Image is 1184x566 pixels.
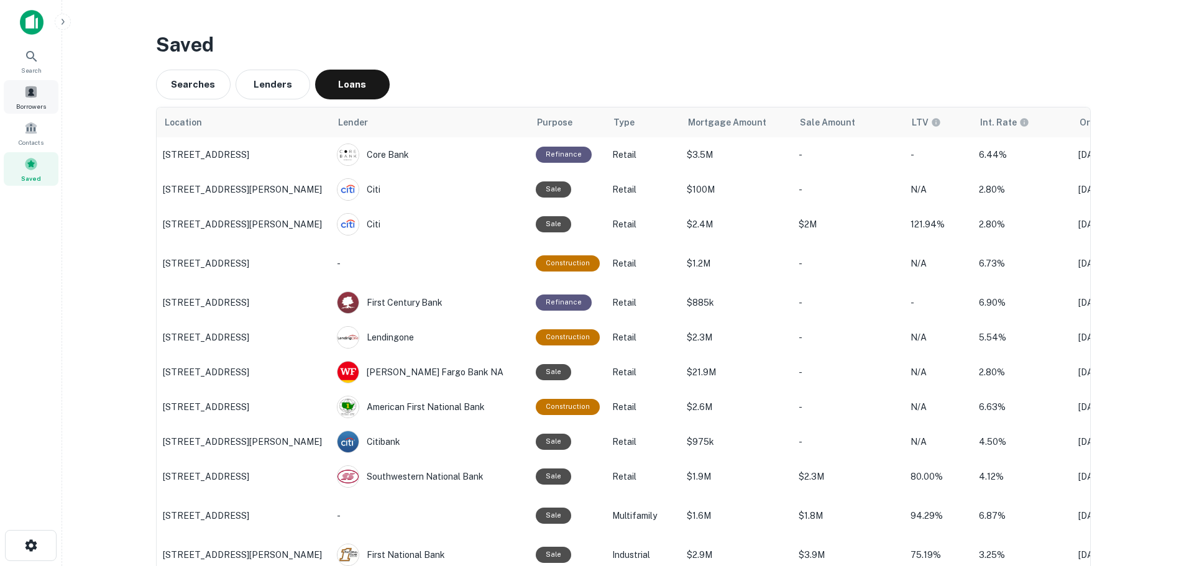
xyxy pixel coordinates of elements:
[163,332,324,343] p: [STREET_ADDRESS]
[536,181,571,197] div: Sale
[911,148,966,162] p: -
[337,544,523,566] div: First National Bank
[337,396,523,418] div: American First National Bank
[681,107,792,137] th: Mortgage Amount
[911,296,966,309] p: -
[799,331,898,344] p: -
[799,296,898,309] p: -
[612,148,674,162] p: Retail
[536,329,600,345] div: This loan purpose was for construction
[337,144,523,166] div: Core Bank
[799,548,898,562] p: $3.9M
[979,548,1066,562] p: 3.25%
[911,509,966,523] p: 94.29%
[337,431,359,452] img: picture
[4,152,58,186] div: Saved
[337,257,523,270] p: -
[613,115,635,130] span: Type
[536,364,571,380] div: Sale
[337,213,523,235] div: Citi
[973,107,1072,137] th: The interest rates displayed on the website are for informational purposes only and may be report...
[163,219,324,230] p: [STREET_ADDRESS][PERSON_NAME]
[236,70,310,99] button: Lenders
[799,400,898,414] p: -
[21,173,41,183] span: Saved
[536,508,571,523] div: Sale
[799,365,898,379] p: -
[612,509,674,523] p: Multifamily
[979,470,1066,483] p: 4.12%
[979,365,1066,379] p: 2.80%
[157,107,331,137] th: Location
[612,183,674,196] p: Retail
[163,510,324,521] p: [STREET_ADDRESS]
[337,291,523,314] div: First Century Bank
[537,115,572,130] span: Purpose
[337,361,523,383] div: [PERSON_NAME] Fargo Bank NA
[911,470,966,483] p: 80.00%
[337,509,523,523] p: -
[536,434,571,449] div: Sale
[912,116,929,129] h6: LTV
[612,331,674,344] p: Retail
[911,400,966,414] p: N/A
[337,362,359,383] img: picture
[799,148,898,162] p: -
[19,137,44,147] span: Contacts
[331,107,530,137] th: Lender
[156,70,231,99] button: Searches
[612,296,674,309] p: Retail
[536,399,600,414] div: This loan purpose was for construction
[337,544,359,565] img: picture
[799,257,898,270] p: -
[337,178,523,201] div: Citi
[911,548,966,562] p: 75.19%
[163,436,324,447] p: [STREET_ADDRESS][PERSON_NAME]
[163,367,324,378] p: [STREET_ADDRESS]
[979,509,1066,523] p: 6.87%
[163,549,324,560] p: [STREET_ADDRESS][PERSON_NAME]
[687,435,786,449] p: $975k
[979,148,1066,162] p: 6.44%
[612,257,674,270] p: Retail
[980,116,1029,129] div: The interest rates displayed on the website are for informational purposes only and may be report...
[337,431,523,453] div: Citibank
[163,149,324,160] p: [STREET_ADDRESS]
[979,400,1066,414] p: 6.63%
[688,115,766,130] span: Mortgage Amount
[980,116,1017,129] h6: Int. Rate
[904,107,973,137] th: LTVs displayed on the website are for informational purposes only and may be reported incorrectly...
[337,179,359,200] img: picture
[1122,467,1184,526] iframe: Chat Widget
[4,116,58,150] a: Contacts
[337,292,359,313] img: picture
[338,115,368,130] span: Lender
[687,148,786,162] p: $3.5M
[4,80,58,114] a: Borrowers
[612,400,674,414] p: Retail
[16,101,46,111] span: Borrowers
[979,257,1066,270] p: 6.73%
[799,470,898,483] p: $2.3M
[911,435,966,449] p: N/A
[337,144,359,165] img: picture
[912,116,941,129] div: LTVs displayed on the website are for informational purposes only and may be reported incorrectly...
[979,296,1066,309] p: 6.90%
[799,183,898,196] p: -
[337,214,359,235] img: picture
[799,435,898,449] p: -
[979,183,1066,196] p: 2.80%
[536,216,571,232] div: Sale
[687,509,786,523] p: $1.6M
[536,147,592,162] div: This loan purpose was for refinancing
[687,257,786,270] p: $1.2M
[687,296,786,309] p: $885k
[337,396,359,418] img: picture
[911,331,966,344] p: N/A
[536,294,592,310] div: This loan purpose was for refinancing
[687,400,786,414] p: $2.6M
